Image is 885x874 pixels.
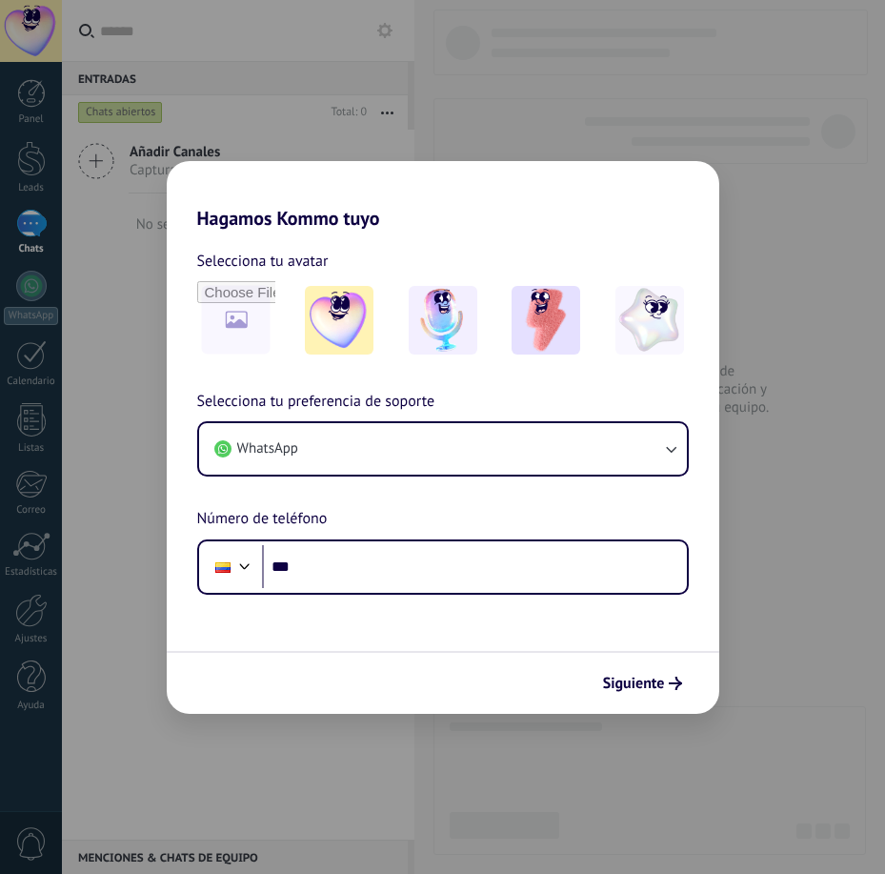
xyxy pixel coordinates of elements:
div: Colombia: + 57 [205,547,241,587]
span: WhatsApp [237,439,298,458]
img: -2.jpeg [409,286,477,355]
button: WhatsApp [199,423,687,475]
span: Selecciona tu preferencia de soporte [197,390,435,415]
span: Siguiente [603,677,665,690]
span: Selecciona tu avatar [197,249,329,274]
img: -4.jpeg [615,286,684,355]
span: Número de teléfono [197,507,328,532]
img: -3.jpeg [512,286,580,355]
img: -1.jpeg [305,286,373,355]
button: Siguiente [594,667,691,700]
h2: Hagamos Kommo tuyo [167,161,719,230]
